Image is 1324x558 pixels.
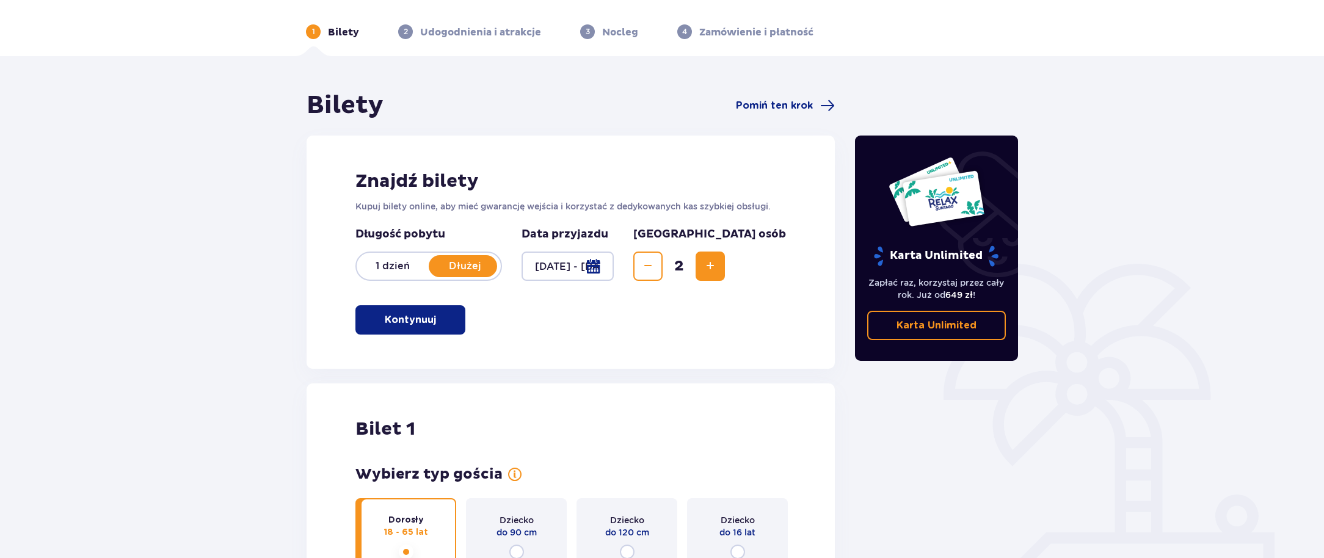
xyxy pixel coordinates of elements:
p: Kupuj bilety online, aby mieć gwarancję wejścia i korzystać z dedykowanych kas szybkiej obsługi. [355,200,786,212]
p: Nocleg [602,26,638,39]
h1: Bilety [307,90,384,121]
p: [GEOGRAPHIC_DATA] osób [633,227,786,242]
p: do 90 cm [497,526,537,538]
p: 1 [312,26,315,37]
p: Zapłać raz, korzystaj przez cały rok. Już od ! [867,277,1006,301]
p: 18 - 65 lat [384,526,428,538]
p: Długość pobytu [355,227,502,242]
p: 2 [404,26,408,37]
p: Dorosły [388,514,424,526]
p: Dziecko [500,514,534,526]
button: Increase [696,252,725,281]
p: 4 [682,26,687,37]
a: Pomiń ten krok [736,98,835,113]
a: Karta Unlimited [867,311,1006,340]
p: Bilet 1 [355,418,415,441]
p: Dziecko [610,514,644,526]
p: Karta Unlimited [873,245,1000,267]
p: Data przyjazdu [522,227,608,242]
h2: Znajdź bilety [355,170,786,193]
span: 2 [665,257,693,275]
button: Kontynuuj [355,305,465,335]
button: Decrease [633,252,663,281]
p: Wybierz typ gościa [355,465,503,484]
span: 649 zł [945,290,973,300]
p: Dziecko [721,514,755,526]
p: 3 [586,26,590,37]
p: Bilety [328,26,359,39]
p: Dłużej [429,259,501,273]
span: Pomiń ten krok [736,99,813,112]
p: Udogodnienia i atrakcje [420,26,541,39]
p: Kontynuuj [385,313,436,327]
p: do 120 cm [605,526,649,538]
p: Zamówienie i płatność [699,26,813,39]
p: 1 dzień [357,259,429,273]
p: Karta Unlimited [897,319,977,332]
p: do 16 lat [719,526,755,538]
